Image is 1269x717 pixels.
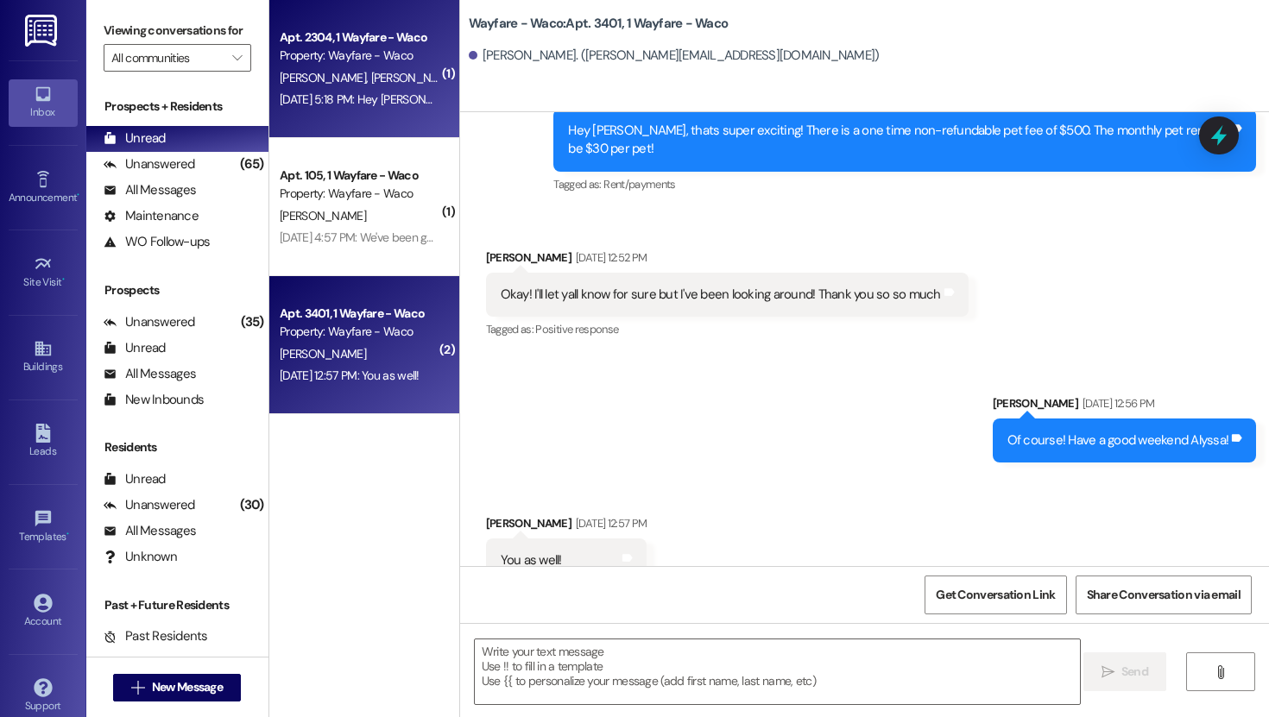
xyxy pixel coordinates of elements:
[571,248,647,267] div: [DATE] 12:52 PM
[104,365,196,383] div: All Messages
[104,233,210,251] div: WO Follow-ups
[104,653,220,671] div: Future Residents
[236,492,268,519] div: (30)
[111,44,224,72] input: All communities
[280,185,439,203] div: Property: Wayfare - Waco
[104,207,199,225] div: Maintenance
[1083,652,1167,691] button: Send
[1087,586,1241,604] span: Share Conversation via email
[237,309,268,336] div: (35)
[86,438,268,456] div: Residents
[104,470,166,488] div: Unread
[1078,394,1154,412] div: [DATE] 12:56 PM
[280,323,439,341] div: Property: Wayfare - Waco
[113,674,241,701] button: New Message
[486,514,647,538] div: [PERSON_NAME]
[469,47,880,65] div: [PERSON_NAME]. ([PERSON_NAME][EMAIL_ADDRESS][DOMAIN_NAME])
[568,122,1228,159] div: Hey [PERSON_NAME], thats super exciting! There is a one time non-refundable pet fee of $500. The ...
[9,249,78,296] a: Site Visit •
[571,514,647,532] div: [DATE] 12:57 PM
[486,248,969,273] div: [PERSON_NAME]
[993,394,1257,418] div: [PERSON_NAME]
[1007,431,1229,450] div: Of course! Have a good weekend Alyssa!
[501,551,562,569] div: You as well!
[86,281,268,299] div: Prospects
[25,15,60,47] img: ResiDesk Logo
[86,97,268,116] div: Prospects + Residents
[280,208,366,223] span: [PERSON_NAME]
[1076,575,1252,614] button: Share Conversation via email
[66,528,69,540] span: •
[104,391,204,409] div: New Inbounds
[280,47,439,65] div: Property: Wayfare - Waco
[9,79,78,126] a: Inbox
[104,181,196,199] div: All Messages
[236,151,268,178] div: (65)
[104,496,195,514] div: Unanswered
[280,70,371,85] span: [PERSON_NAME]
[501,286,941,304] div: Okay! I'll let yall know for sure but I've been looking around! Thank you so so much
[280,167,439,185] div: Apt. 105, 1 Wayfare - Waco
[86,596,268,614] div: Past + Future Residents
[77,189,79,201] span: •
[9,588,78,635] a: Account
[9,418,78,465] a: Leads
[280,91,779,107] div: [DATE] 5:18 PM: Hey [PERSON_NAME], I just emailed it to you. Please let me know if you did not ge...
[280,346,366,362] span: [PERSON_NAME]
[62,274,65,286] span: •
[936,586,1055,604] span: Get Conversation Link
[280,28,439,47] div: Apt. 2304, 1 Wayfare - Waco
[535,322,618,336] span: Positive response
[104,17,251,44] label: Viewing conversations for
[1102,665,1114,679] i: 
[603,177,676,192] span: Rent/payments
[280,305,439,323] div: Apt. 3401, 1 Wayfare - Waco
[104,313,195,331] div: Unanswered
[104,548,177,566] div: Unknown
[104,129,166,148] div: Unread
[104,627,208,645] div: Past Residents
[232,51,242,65] i: 
[486,317,969,342] div: Tagged as:
[925,575,1066,614] button: Get Conversation Link
[280,368,420,383] div: [DATE] 12:57 PM: You as well!
[280,230,773,245] div: [DATE] 4:57 PM: We've been getting paid on Thursdays the past couple weeks so that is a safe bet.
[104,155,195,173] div: Unanswered
[104,522,196,540] div: All Messages
[553,172,1256,197] div: Tagged as:
[469,15,729,33] b: Wayfare - Waco: Apt. 3401, 1 Wayfare - Waco
[9,334,78,381] a: Buildings
[370,70,457,85] span: [PERSON_NAME]
[152,678,223,696] span: New Message
[9,504,78,550] a: Templates •
[1214,665,1227,679] i: 
[1121,663,1148,681] span: Send
[131,681,144,695] i: 
[104,339,166,357] div: Unread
